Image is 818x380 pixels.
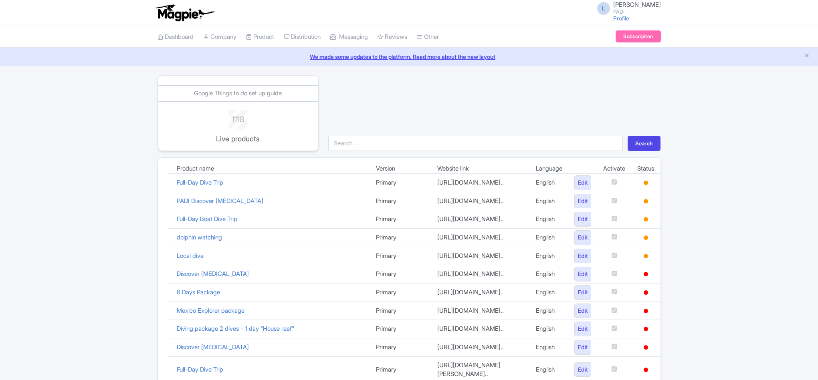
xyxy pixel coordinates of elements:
a: Edit [574,230,592,245]
a: Full-Day Dive Trip [177,179,223,186]
td: Primary [370,283,432,302]
td: English [530,247,568,265]
a: Discover [MEDICAL_DATA] [177,270,249,277]
a: Reviews [378,26,407,48]
td: [URL][DOMAIN_NAME].. [431,247,529,265]
a: Edit [574,285,592,300]
td: Primary [370,210,432,229]
td: Product name [171,164,370,174]
a: Other [417,26,439,48]
td: [URL][DOMAIN_NAME].. [431,228,529,247]
td: Primary [370,247,432,265]
a: Google Things to do set up guide [194,89,282,97]
td: English [530,283,568,302]
td: Version [370,164,432,174]
a: Edit [574,322,592,336]
a: Diving package 2 dives - 1 day "House reef" [177,325,294,332]
td: English [530,228,568,247]
td: English [530,302,568,320]
button: Close announcement [804,52,810,61]
td: Primary [370,228,432,247]
a: Mexico Explorer package [177,307,244,314]
input: Search... [328,136,623,151]
a: PADI Discover [MEDICAL_DATA] [177,197,263,205]
span: [PERSON_NAME] [613,1,661,8]
a: 6 Days Package [177,288,220,296]
a: L [PERSON_NAME] PADI [592,2,661,14]
td: Primary [370,302,432,320]
button: Search [628,136,660,151]
p: Live products [205,133,271,144]
a: Edit [574,249,592,263]
td: Primary [370,174,432,192]
a: Messaging [330,26,368,48]
a: Edit [574,194,592,209]
a: Edit [574,212,592,227]
a: Edit [574,340,592,355]
a: Discover [MEDICAL_DATA] [177,343,249,351]
td: [URL][DOMAIN_NAME].. [431,338,529,356]
td: [URL][DOMAIN_NAME].. [431,320,529,338]
a: Edit [574,175,592,190]
a: Edit [574,304,592,318]
td: Primary [370,338,432,356]
small: PADI [613,9,661,14]
div: 1118 [205,110,271,125]
td: Activate [597,164,631,174]
td: [URL][DOMAIN_NAME].. [431,192,529,210]
td: Primary [370,265,432,283]
a: Local dive [177,252,204,259]
a: Edit [574,267,592,281]
a: We made some updates to the platform. Read more about the new layout [5,52,813,61]
a: Distribution [284,26,321,48]
a: Product [246,26,274,48]
td: [URL][DOMAIN_NAME].. [431,174,529,192]
a: Full-Day Boat Dive Trip [177,215,237,223]
td: [URL][DOMAIN_NAME].. [431,210,529,229]
a: Dashboard [158,26,194,48]
td: English [530,320,568,338]
a: Subscription [616,30,660,42]
a: Company [203,26,236,48]
td: Primary [370,192,432,210]
td: [URL][DOMAIN_NAME].. [431,265,529,283]
td: English [530,192,568,210]
a: Edit [574,362,592,377]
td: Primary [370,320,432,338]
td: Language [530,164,568,174]
td: English [530,174,568,192]
td: Website link [431,164,529,174]
td: English [530,265,568,283]
td: Status [631,164,660,174]
td: English [530,210,568,229]
td: [URL][DOMAIN_NAME].. [431,283,529,302]
a: Full-Day Dive Trip [177,366,223,373]
a: Profile [613,15,629,22]
a: dolphin watching [177,233,222,241]
td: English [530,338,568,356]
td: [URL][DOMAIN_NAME].. [431,302,529,320]
span: L [597,2,610,15]
img: logo-ab69f6fb50320c5b225c76a69d11143b.png [154,4,216,22]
